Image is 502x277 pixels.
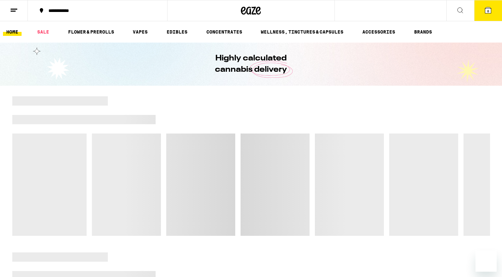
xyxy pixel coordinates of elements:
[163,28,191,36] a: EDIBLES
[359,28,398,36] a: ACCESSORIES
[487,9,489,13] span: 8
[203,28,246,36] a: CONCENTRATES
[65,28,117,36] a: FLOWER & PREROLLS
[34,28,52,36] a: SALE
[129,28,151,36] a: VAPES
[475,250,497,272] iframe: Button to launch messaging window
[196,53,306,75] h1: Highly calculated cannabis delivery
[411,28,435,36] a: BRANDS
[3,28,22,36] a: HOME
[257,28,347,36] a: WELLNESS, TINCTURES & CAPSULES
[474,0,502,21] button: 8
